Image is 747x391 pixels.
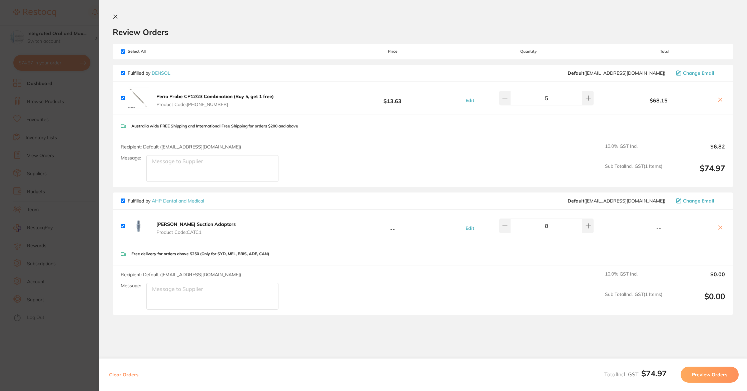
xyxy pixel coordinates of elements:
button: Change Email [674,198,725,204]
button: Preview Orders [681,367,739,383]
span: Sub Total Incl. GST ( 1 Items) [605,163,662,182]
button: Edit [464,97,476,103]
span: Recipient: Default ( [EMAIL_ADDRESS][DOMAIN_NAME] ) [121,272,241,278]
output: $74.97 [668,163,725,182]
label: Message: [121,283,141,289]
span: sales@densol.com.au [568,70,665,76]
button: Clear Orders [107,367,140,383]
p: Free delivery for orders above $250 (Only for SYD, MEL, BRIS, ADE, CAN) [131,252,269,256]
span: orders@ahpdentalmedical.com.au [568,198,665,204]
span: Price [332,49,453,54]
a: AHP Dental and Medical [152,198,204,204]
output: $0.00 [668,271,725,286]
a: DENSOL [152,70,170,76]
b: Default [568,198,584,204]
b: $13.63 [332,92,453,104]
output: $6.82 [668,143,725,158]
img: YzhnNGFpdg [128,215,149,237]
img: Y2x0cGVkcg [128,87,149,109]
p: Fulfilled by [128,198,204,204]
button: Change Email [674,70,725,76]
span: Recipient: Default ( [EMAIL_ADDRESS][DOMAIN_NAME] ) [121,144,241,150]
span: Total [604,49,725,54]
span: 10.0 % GST Incl. [605,143,662,158]
p: Fulfilled by [128,70,170,76]
span: Change Email [683,70,714,76]
label: Message: [121,155,141,161]
span: Change Email [683,198,714,204]
h2: Review Orders [113,27,733,37]
b: Default [568,70,584,76]
b: [PERSON_NAME] Suction Adaptors [156,221,236,227]
button: Edit [464,225,476,231]
span: Quantity [453,49,604,54]
span: Product Code: [PHONE_NUMBER] [156,102,274,107]
button: [PERSON_NAME] Suction Adaptors Product Code:CATC1 [154,221,238,235]
span: Sub Total Incl. GST ( 1 Items) [605,292,662,310]
span: Product Code: CATC1 [156,230,236,235]
b: -- [604,225,713,231]
output: $0.00 [668,292,725,310]
p: Australia wide FREE Shipping and International Free Shipping for orders $200 and above [131,124,298,128]
b: $74.97 [641,368,667,378]
b: $68.15 [604,97,713,103]
button: Perio Probe CP12/23 Combination (Buy 5, get 1 free) Product Code:[PHONE_NUMBER] [154,93,276,107]
span: Total Incl. GST [604,371,667,378]
span: Select All [121,49,187,54]
b: Perio Probe CP12/23 Combination (Buy 5, get 1 free) [156,93,274,99]
span: 10.0 % GST Incl. [605,271,662,286]
b: -- [332,220,453,232]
